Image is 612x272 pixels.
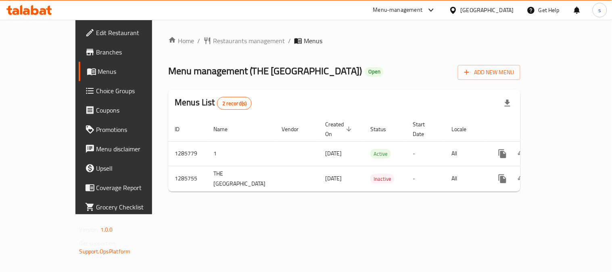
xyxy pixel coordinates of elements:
[458,65,520,80] button: Add New Menu
[370,124,397,134] span: Status
[79,159,178,178] a: Upsell
[96,183,171,192] span: Coverage Report
[168,62,362,80] span: Menu management ( THE [GEOGRAPHIC_DATA] )
[197,36,200,46] li: /
[79,139,178,159] a: Menu disclaimer
[79,62,178,81] a: Menus
[365,68,384,75] span: Open
[96,125,171,134] span: Promotions
[373,5,423,15] div: Menu-management
[79,42,178,62] a: Branches
[406,166,445,191] td: -
[168,141,207,166] td: 1285779
[100,224,113,235] span: 1.0.0
[213,36,285,46] span: Restaurants management
[288,36,291,46] li: /
[168,36,194,46] a: Home
[168,166,207,191] td: 1285755
[445,141,487,166] td: All
[96,144,171,154] span: Menu disclaimer
[213,124,238,134] span: Name
[79,246,131,257] a: Support.OpsPlatform
[451,124,477,134] span: Locale
[493,144,512,163] button: more
[96,163,171,173] span: Upsell
[512,169,532,188] button: Change Status
[203,36,285,46] a: Restaurants management
[96,105,171,115] span: Coupons
[325,148,342,159] span: [DATE]
[96,202,171,212] span: Grocery Checklist
[175,124,190,134] span: ID
[79,81,178,100] a: Choice Groups
[445,166,487,191] td: All
[370,149,391,159] span: Active
[207,166,275,191] td: THE [GEOGRAPHIC_DATA]
[365,67,384,77] div: Open
[217,100,252,107] span: 2 record(s)
[79,224,99,235] span: Version:
[96,28,171,38] span: Edit Restaurant
[304,36,322,46] span: Menus
[464,67,514,77] span: Add New Menu
[325,173,342,184] span: [DATE]
[175,96,252,110] h2: Menus List
[461,6,514,15] div: [GEOGRAPHIC_DATA]
[168,117,577,192] table: enhanced table
[493,169,512,188] button: more
[168,36,520,46] nav: breadcrumb
[79,23,178,42] a: Edit Restaurant
[98,67,171,76] span: Menus
[370,174,395,184] span: Inactive
[96,47,171,57] span: Branches
[96,86,171,96] span: Choice Groups
[413,119,435,139] span: Start Date
[79,197,178,217] a: Grocery Checklist
[512,144,532,163] button: Change Status
[487,117,577,142] th: Actions
[498,94,517,113] div: Export file
[325,119,354,139] span: Created On
[79,178,178,197] a: Coverage Report
[79,238,117,249] span: Get support on:
[207,141,275,166] td: 1
[79,100,178,120] a: Coupons
[598,6,601,15] span: s
[406,141,445,166] td: -
[282,124,309,134] span: Vendor
[79,120,178,139] a: Promotions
